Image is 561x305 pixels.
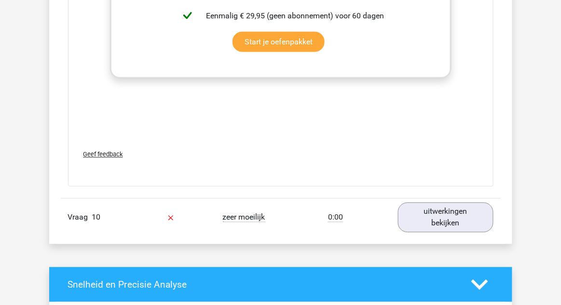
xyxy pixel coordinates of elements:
span: Geef feedback [83,151,123,158]
span: Vraag [68,212,92,223]
span: zeer moeilijk [223,213,265,222]
h4: Snelheid en Precisie Analyse [68,279,457,291]
a: Start je oefenpakket [233,32,325,52]
span: 10 [92,213,101,222]
span: 0:00 [328,213,343,222]
a: uitwerkingen bekijken [398,203,493,233]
